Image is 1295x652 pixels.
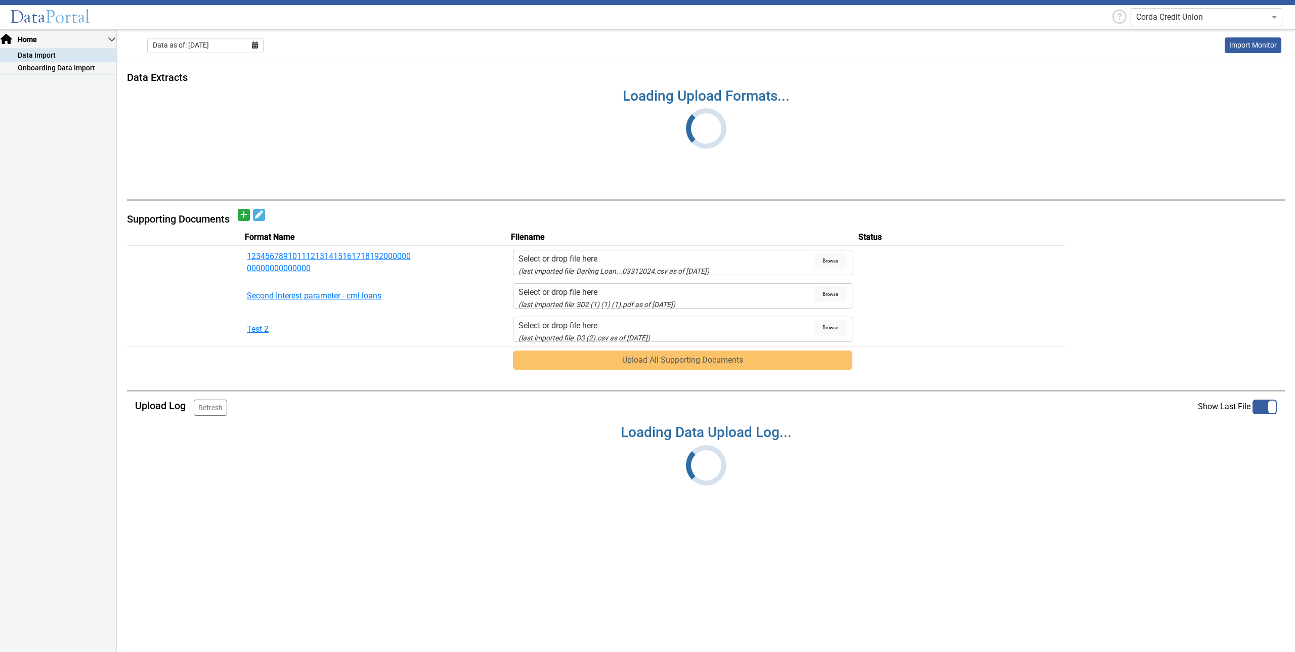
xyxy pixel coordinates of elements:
button: Edit document [253,209,265,221]
span: Browse [814,286,847,302]
span: Browse [814,253,847,269]
i: undefined [679,438,733,492]
button: Refresh [194,400,227,416]
th: Status [856,229,1065,246]
div: Select or drop file here [519,320,814,332]
h5: Upload Log [135,400,186,412]
span: Home [17,34,108,45]
button: 12345678910111213141516171819200000000000000000000 [247,250,412,275]
button: Test 2 [247,323,412,335]
div: Select or drop file here [519,253,814,265]
i: undefined [679,102,733,156]
a: This is available for Darling Employees only [1225,37,1281,53]
app-toggle-switch: Disable this to show all files [1198,400,1277,416]
span: Data as of: [DATE] [153,40,209,51]
h5: Supporting Documents [127,213,234,225]
span: Browse [814,320,847,336]
th: Filename [509,229,856,246]
span: Data [10,6,46,28]
div: Help [1108,8,1131,27]
table: SupportingDocs [127,229,1285,374]
label: Show Last File [1198,400,1277,414]
small: SD2 (1) (1) (1).pdf [519,300,675,309]
ng-select: Corda Credit Union [1131,8,1282,26]
th: Format Name [243,229,416,246]
small: Darling Loan Extract 03312024.csv [519,267,709,275]
small: D3 (2).csv [519,334,650,342]
h3: Loading Upload Formats... [127,88,1285,105]
button: Second Interest parameter - cml loans [247,290,412,302]
div: Select or drop file here [519,286,814,298]
h3: Loading Data Upload Log... [127,424,1285,441]
span: Portal [46,6,90,28]
button: Add document [238,209,250,221]
h5: Data Extracts [127,71,1285,83]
